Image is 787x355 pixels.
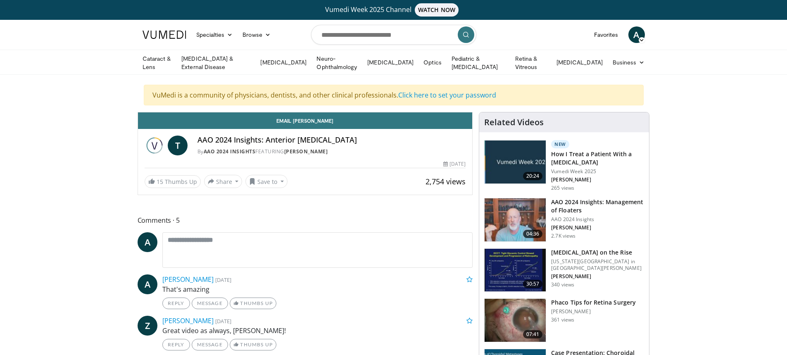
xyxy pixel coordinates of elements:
[138,274,157,294] a: A
[551,248,644,257] h3: [MEDICAL_DATA] on the Rise
[138,316,157,336] a: Z
[628,26,645,43] a: A
[485,299,546,342] img: 2b0bc81e-4ab6-4ab1-8b29-1f6153f15110.150x105_q85_crop-smart_upscale.jpg
[551,273,644,280] p: [PERSON_NAME]
[255,54,311,71] a: [MEDICAL_DATA]
[551,233,575,239] p: 2.7K views
[523,172,543,180] span: 20:24
[311,55,362,71] a: Neuro-Ophthalmology
[162,326,473,336] p: Great video as always, [PERSON_NAME]!
[230,339,276,350] a: Thumbs Up
[362,54,418,71] a: [MEDICAL_DATA]
[215,276,231,284] small: [DATE]
[485,249,546,292] img: 4ce8c11a-29c2-4c44-a801-4e6d49003971.150x105_q85_crop-smart_upscale.jpg
[311,25,476,45] input: Search topics, interventions
[162,284,473,294] p: That's amazing
[204,148,256,155] a: AAO 2024 Insights
[168,136,188,155] a: T
[551,185,574,191] p: 265 views
[176,55,255,71] a: [MEDICAL_DATA] & External Disease
[484,298,644,342] a: 07:41 Phaco Tips for Retina Surgery [PERSON_NAME] 361 views
[138,112,473,129] a: Email [PERSON_NAME]
[245,175,288,188] button: Save to
[191,26,238,43] a: Specialties
[230,298,276,309] a: Thumbs Up
[162,275,214,284] a: [PERSON_NAME]
[510,55,552,71] a: Retina & Vitreous
[551,258,644,272] p: [US_STATE][GEOGRAPHIC_DATA] in [GEOGRAPHIC_DATA][PERSON_NAME]
[197,148,466,155] div: By FEATURING
[485,198,546,241] img: 8e655e61-78ac-4b3e-a4e7-f43113671c25.150x105_q85_crop-smart_upscale.jpg
[138,232,157,252] a: A
[589,26,623,43] a: Favorites
[162,316,214,325] a: [PERSON_NAME]
[162,298,190,309] a: Reply
[551,176,644,183] p: [PERSON_NAME]
[523,280,543,288] span: 30:57
[523,230,543,238] span: 04:36
[284,148,328,155] a: [PERSON_NAME]
[447,55,510,71] a: Pediatric & [MEDICAL_DATA]
[418,54,446,71] a: Optics
[523,330,543,338] span: 07:41
[192,298,228,309] a: Message
[157,178,163,186] span: 15
[485,141,546,183] img: 02d29458-18ce-4e7f-be78-7423ab9bdffd.jpg.150x105_q85_crop-smart_upscale.jpg
[143,31,186,39] img: VuMedi Logo
[215,317,231,325] small: [DATE]
[145,175,201,188] a: 15 Thumbs Up
[144,85,644,105] div: VuMedi is a community of physicians, dentists, and other clinical professionals.
[238,26,276,43] a: Browse
[551,150,644,167] h3: How I Treat a Patient With a [MEDICAL_DATA]
[551,308,636,315] p: [PERSON_NAME]
[484,248,644,292] a: 30:57 [MEDICAL_DATA] on the Rise [US_STATE][GEOGRAPHIC_DATA] in [GEOGRAPHIC_DATA][PERSON_NAME] [P...
[551,168,644,175] p: Vumedi Week 2025
[162,339,190,350] a: Reply
[484,117,544,127] h4: Related Videos
[426,176,466,186] span: 2,754 views
[144,3,644,17] a: Vumedi Week 2025 ChannelWATCH NOW
[551,198,644,214] h3: AAO 2024 Insights: Management of Floaters
[551,298,636,307] h3: Phaco Tips for Retina Surgery
[197,136,466,145] h4: AAO 2024 Insights: Anterior [MEDICAL_DATA]
[551,224,644,231] p: [PERSON_NAME]
[192,339,228,350] a: Message
[608,54,650,71] a: Business
[484,198,644,242] a: 04:36 AAO 2024 Insights: Management of Floaters AAO 2024 Insights [PERSON_NAME] 2.7K views
[552,54,608,71] a: [MEDICAL_DATA]
[484,140,644,191] a: 20:24 New How I Treat a Patient With a [MEDICAL_DATA] Vumedi Week 2025 [PERSON_NAME] 265 views
[145,136,164,155] img: AAO 2024 Insights
[138,55,177,71] a: Cataract & Lens
[551,317,574,323] p: 361 views
[398,91,496,100] a: Click here to set your password
[138,215,473,226] span: Comments 5
[204,175,243,188] button: Share
[443,160,466,168] div: [DATE]
[551,281,574,288] p: 340 views
[551,216,644,223] p: AAO 2024 Insights
[551,140,569,148] p: New
[415,3,459,17] span: WATCH NOW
